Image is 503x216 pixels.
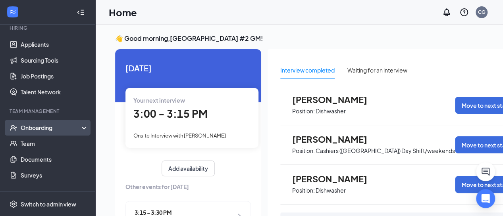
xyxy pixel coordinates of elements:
span: [DATE] [125,62,251,74]
a: Sourcing Tools [21,52,89,68]
p: Dishwasher [316,187,346,194]
p: Position: [292,187,315,194]
a: Documents [21,151,89,167]
a: Applicants [21,36,89,52]
p: Position: [292,147,315,155]
a: Talent Network [21,84,89,100]
svg: Settings [10,200,17,208]
div: Open Intercom Messenger [476,189,495,208]
span: Other events for [DATE] [125,182,251,191]
div: Team Management [10,108,87,115]
svg: UserCheck [10,124,17,132]
p: Cashiers ([GEOGRAPHIC_DATA]) Day Shift/weekends [316,147,455,155]
svg: WorkstreamLogo [9,8,17,16]
div: Onboarding [21,124,82,132]
a: Surveys [21,167,89,183]
span: 3:00 - 3:15 PM [133,107,208,120]
h1: Home [109,6,137,19]
p: Dishwasher [316,107,346,115]
svg: Collapse [77,8,85,16]
span: [PERSON_NAME] [292,134,380,144]
span: [PERSON_NAME] [292,174,380,184]
div: Waiting for an interview [347,66,407,75]
span: Your next interview [133,97,185,104]
a: Job Postings [21,68,89,84]
span: Onsite Interview with [PERSON_NAME] [133,132,226,139]
svg: Notifications [442,8,451,17]
span: [PERSON_NAME] [292,94,380,105]
a: Team [21,136,89,151]
div: Switch to admin view [21,200,76,208]
div: CG [478,9,486,15]
svg: QuestionInfo [459,8,469,17]
button: ChatActive [476,162,495,181]
div: Hiring [10,25,87,31]
p: Position: [292,107,315,115]
button: Add availability [162,161,215,176]
div: Interview completed [280,66,335,75]
svg: ChatActive [481,167,490,176]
